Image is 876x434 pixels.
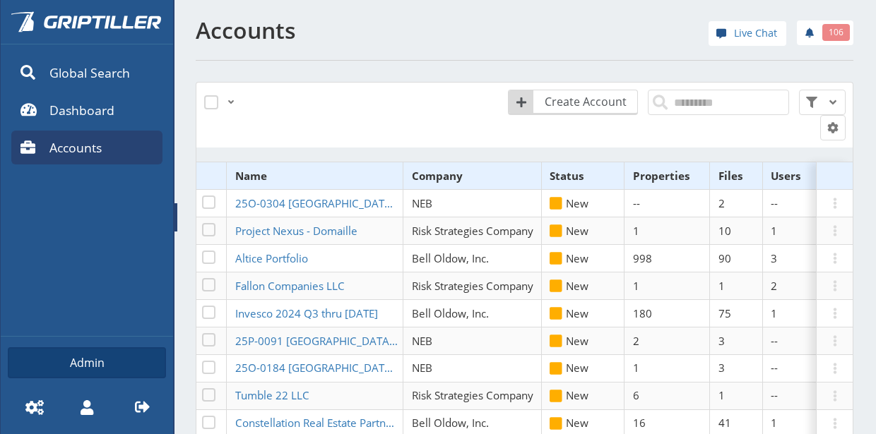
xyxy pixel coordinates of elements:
th: Status [541,162,625,190]
span: Bell Oldow, Inc. [412,416,489,430]
span: Global Search [49,64,130,82]
span: 3 [771,251,777,265]
span: New [550,224,588,238]
a: 25O-0184 [GEOGRAPHIC_DATA] ([GEOGRAPHIC_DATA]) [235,361,404,375]
div: help [709,21,786,50]
th: Company [403,162,542,190]
a: 106 [797,20,853,45]
span: NEB [412,334,432,348]
span: 90 [718,251,731,265]
a: Global Search [11,56,162,90]
a: 25O-0304 [GEOGRAPHIC_DATA] ([GEOGRAPHIC_DATA]) [235,196,404,210]
a: Create Account [508,90,638,115]
a: Admin [8,347,166,378]
span: -- [633,196,640,210]
th: Name [227,162,403,190]
span: -- [771,361,778,375]
span: Create Account [535,93,637,110]
span: New [550,334,588,348]
span: New [550,196,588,210]
span: 25P-0091 [GEOGRAPHIC_DATA] (Direct) [235,334,432,348]
th: Properties [625,162,710,190]
h1: Accounts [196,18,516,43]
a: Fallon Companies LLC [235,279,349,293]
span: Altice Portfolio [235,251,308,265]
label: Select All [204,90,224,109]
span: Risk Strategies Company [412,388,533,402]
span: 2 [633,334,639,348]
a: 25P-0091 [GEOGRAPHIC_DATA] (Direct) [235,334,404,348]
span: 106 [829,26,844,39]
span: New [550,279,588,293]
span: Bell Oldow, Inc. [412,306,489,320]
span: Risk Strategies Company [412,279,533,293]
span: 3 [718,334,725,348]
div: notifications [786,18,853,46]
a: Tumble 22 LLC [235,388,314,402]
span: 1 [718,388,725,402]
span: Tumble 22 LLC [235,388,309,402]
span: 1 [633,361,639,375]
span: 998 [633,251,652,265]
span: 180 [633,306,652,320]
span: -- [771,388,778,402]
span: 16 [633,416,646,430]
span: New [550,416,588,430]
a: Project Nexus - Domaille [235,224,362,238]
span: Bell Oldow, Inc. [412,251,489,265]
th: Files [710,162,763,190]
span: -- [771,196,778,210]
a: Invesco 2024 Q3 thru [DATE] [235,306,382,320]
span: 25O-0184 [GEOGRAPHIC_DATA] ([GEOGRAPHIC_DATA]) [235,361,511,375]
span: 1 [633,224,639,238]
span: 2 [718,196,725,210]
span: 2 [771,279,777,293]
a: Dashboard [11,93,162,127]
span: 1 [633,279,639,293]
span: Accounts [49,138,102,157]
span: Risk Strategies Company [412,224,533,238]
span: Constellation Real Estate Partners [235,416,401,430]
span: 1 [771,416,777,430]
a: Constellation Real Estate Partners [235,416,404,430]
span: New [550,251,588,265]
span: 3 [718,361,725,375]
span: New [550,388,588,402]
span: 25O-0304 [GEOGRAPHIC_DATA] ([GEOGRAPHIC_DATA]) [235,196,511,210]
span: Fallon Companies LLC [235,279,345,293]
span: Dashboard [49,101,114,119]
span: NEB [412,361,432,375]
span: 1 [718,279,725,293]
span: New [550,361,588,375]
span: 6 [633,388,639,402]
span: 75 [718,306,731,320]
a: Live Chat [709,21,786,46]
span: 41 [718,416,731,430]
span: -- [771,334,778,348]
span: 1 [771,306,777,320]
span: Live Chat [734,25,777,41]
span: Project Nexus - Domaille [235,224,357,238]
span: New [550,306,588,320]
span: 10 [718,224,731,238]
a: Accounts [11,131,162,164]
span: NEB [412,196,432,210]
a: Altice Portfolio [235,251,312,265]
span: Invesco 2024 Q3 thru [DATE] [235,306,378,320]
th: Users [763,162,822,190]
span: 1 [771,224,777,238]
